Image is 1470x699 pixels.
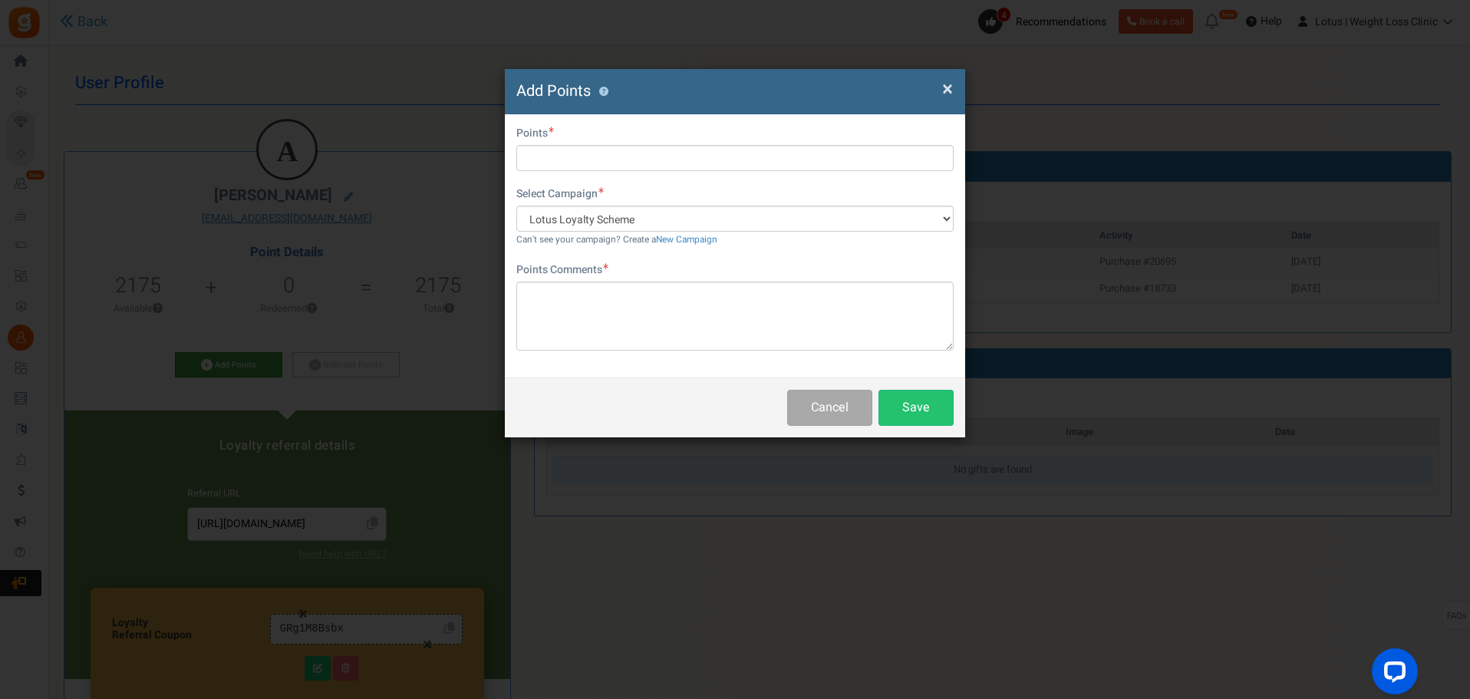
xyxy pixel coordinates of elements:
[516,233,717,246] small: Can't see your campaign? Create a
[516,80,591,102] span: Add Points
[787,390,872,426] button: Cancel
[656,233,717,246] a: New Campaign
[942,74,953,104] span: ×
[516,186,604,202] label: Select Campaign
[878,390,954,426] button: Save
[516,126,554,141] label: Points
[516,262,608,278] label: Points Comments
[598,87,608,97] button: ?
